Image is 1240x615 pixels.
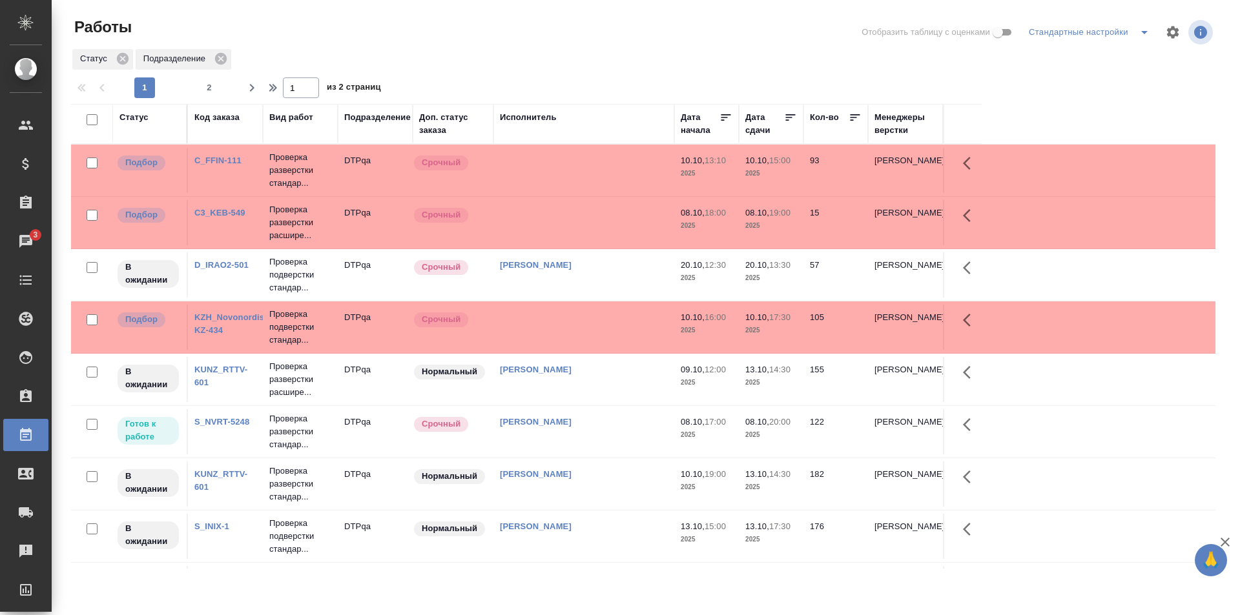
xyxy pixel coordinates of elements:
div: split button [1026,22,1157,43]
p: Нормальный [422,522,477,535]
span: из 2 страниц [327,79,381,98]
p: 2025 [681,376,732,389]
p: Проверка разверстки стандар... [269,151,331,190]
a: 3 [3,225,48,257]
td: 155 [803,357,868,402]
p: [PERSON_NAME] [874,207,936,219]
td: 37 [803,566,868,611]
p: Срочный [422,208,460,221]
div: Подразделение [344,111,411,124]
button: Здесь прячутся важные кнопки [955,461,986,492]
p: 08.10, [681,208,705,217]
td: DTPqa [338,461,413,507]
p: 08.10, [745,417,769,427]
div: Исполнитель назначен, приступать к работе пока рано [116,363,180,394]
a: [PERSON_NAME] [500,469,572,479]
button: Здесь прячутся важные кнопки [955,566,986,597]
td: 93 [803,148,868,193]
p: Статус [80,52,112,65]
a: C3_KEB-549 [194,208,245,217]
p: 2025 [745,428,797,441]
td: DTPqa [338,357,413,402]
div: Исполнитель может приступить к работе [116,416,180,446]
div: Статус [72,49,133,70]
button: Здесь прячутся важные кнопки [955,514,986,545]
p: 10.10, [745,312,769,322]
a: KUNZ_RTTV-601 [194,365,247,387]
p: Нормальный [422,365,477,378]
div: Можно подбирать исполнителей [116,311,180,328]
p: 2025 [681,324,732,337]
span: Настроить таблицу [1157,17,1188,48]
p: 2025 [681,219,732,232]
td: DTPqa [338,514,413,559]
p: В ожидании [125,365,171,391]
div: Дата сдачи [745,111,784,137]
td: DTPqa [338,566,413,611]
div: Вид работ [269,111,313,124]
p: 15:00 [769,156,790,165]
p: 12:00 [705,365,726,374]
p: В ожидании [125,522,171,548]
p: 2025 [745,219,797,232]
p: 17:30 [769,312,790,322]
p: 19:00 [705,469,726,479]
p: Нормальный [422,470,477,483]
p: Подбор [125,156,158,169]
a: KZH_Novonordisk-KZ-434 [194,312,272,335]
p: 13:30 [769,260,790,270]
p: 20.10, [681,260,705,270]
div: Код заказа [194,111,240,124]
span: Посмотреть информацию [1188,20,1215,45]
div: Исполнитель назначен, приступать к работе пока рано [116,520,180,550]
a: [PERSON_NAME] [500,365,572,374]
a: [PERSON_NAME] [500,260,572,270]
span: 🙏 [1200,547,1222,574]
div: Можно подбирать исполнителей [116,207,180,224]
p: 2025 [745,272,797,285]
td: 176 [803,514,868,559]
a: [PERSON_NAME] [500,417,572,427]
a: D_IRAO2-501 [194,260,249,270]
p: 2025 [681,533,732,546]
td: DTPqa [338,252,413,297]
p: 08.10, [745,208,769,217]
p: Проверка разверстки стандар... [269,465,331,503]
p: 09.10, [681,365,705,374]
p: 18:00 [705,208,726,217]
p: Проверка подверстки стандар... [269,517,331,556]
div: Исполнитель [500,111,557,124]
p: 14:30 [769,365,790,374]
p: 2025 [681,428,732,441]
p: Подразделение [143,52,210,65]
p: 2025 [681,481,732,494]
div: Доп. статус заказа [419,111,487,137]
p: 10.10, [681,312,705,322]
div: Кол-во [810,111,839,124]
div: Исполнитель назначен, приступать к работе пока рано [116,259,180,289]
p: 2025 [745,533,797,546]
button: Здесь прячутся важные кнопки [955,252,986,283]
p: 2025 [681,167,732,180]
button: Здесь прячутся важные кнопки [955,200,986,231]
p: [PERSON_NAME] [874,520,936,533]
p: 13.10, [681,521,705,531]
p: Срочный [422,418,460,430]
span: 2 [199,81,220,94]
p: [PERSON_NAME] [874,154,936,167]
button: Здесь прячутся важные кнопки [955,357,986,388]
p: 13.10, [745,521,769,531]
div: Статус [119,111,149,124]
button: 🙏 [1195,544,1227,576]
p: 10.10, [681,156,705,165]
p: 2025 [745,167,797,180]
p: 2025 [745,324,797,337]
p: 10.10, [745,156,769,165]
button: Здесь прячутся важные кнопки [955,305,986,336]
p: 13.10, [745,365,769,374]
span: Отобразить таблицу с оценками [862,26,990,39]
p: 19:00 [769,208,790,217]
p: [PERSON_NAME] [874,311,936,324]
td: DTPqa [338,148,413,193]
p: В ожидании [125,261,171,287]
